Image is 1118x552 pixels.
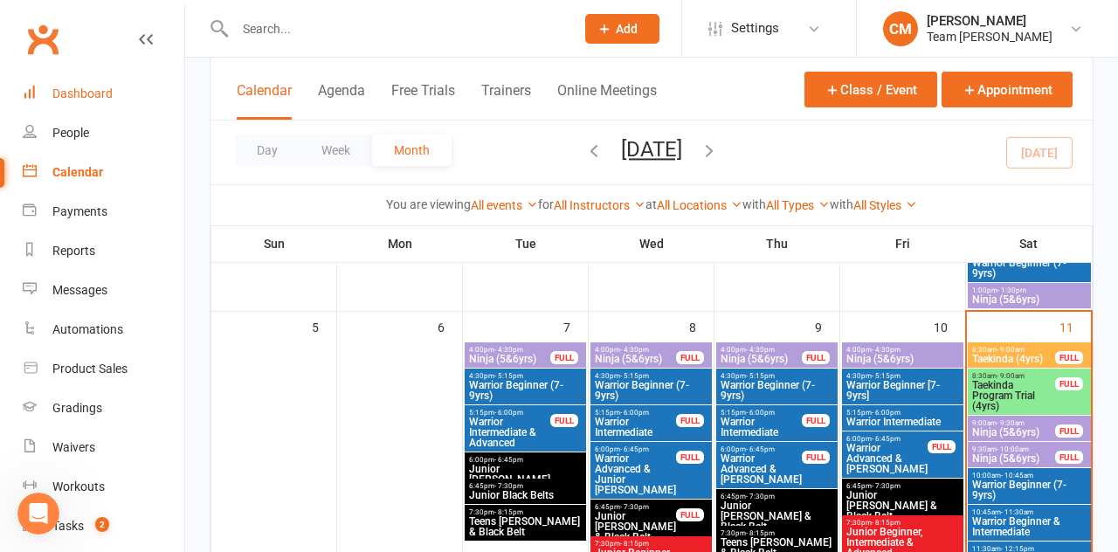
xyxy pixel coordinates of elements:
a: Product Sales [23,349,184,389]
th: Sun [211,225,337,262]
span: 6:45pm [594,503,677,511]
span: 4:30pm [845,372,960,380]
div: Messages [52,283,107,297]
img: Profile image for Emily [36,122,64,150]
div: FULL [1055,424,1083,438]
div: 10 [934,312,965,341]
button: Send a message… [300,411,328,439]
a: Calendar [23,153,184,192]
a: All Locations [657,198,742,212]
button: Appointment [942,72,1073,107]
span: Warrior Beginner (7-9yrs) [720,380,834,401]
span: 6:00pm [594,445,677,453]
div: Payments [52,204,107,218]
span: 1:00pm [971,286,1087,294]
div: Dashboard [52,86,113,100]
span: Warrior Beginner (7-9yrs) [971,258,1087,279]
span: Taekinda (4yrs) [971,354,1056,364]
div: 9 [815,312,839,341]
a: Automations [23,310,184,349]
span: from Clubworx [172,129,255,142]
div: FULL [1055,451,1083,464]
div: CM [883,11,918,46]
iframe: Intercom live chat [17,493,59,535]
div: FULL [550,414,578,427]
a: Tasks 2 [23,507,184,546]
span: Ninja (5&6yrs) [971,427,1056,438]
span: Warrior Intermediate [594,417,677,438]
span: 10:00am [971,472,1087,480]
span: - 6:00pm [620,409,649,417]
span: Ninja (5&6yrs) [971,453,1056,464]
span: Taekinda Program Trial (4yrs) [971,380,1056,411]
div: Workouts [52,480,105,493]
div: Gradings [52,401,102,415]
button: Calendar [237,82,292,120]
div: Profile image for Emily[PERSON_NAME]from Clubworx [14,100,335,259]
span: - 6:45pm [620,445,649,453]
button: [DATE] [621,137,682,162]
span: [PERSON_NAME] [78,129,172,142]
span: Warrior Beginner (7-9yrs) [594,380,708,401]
button: Day [235,135,300,166]
span: 4:00pm [594,346,677,354]
a: All events [471,198,538,212]
div: FULL [676,351,704,364]
div: Waivers [52,440,95,454]
span: - 5:15pm [620,372,649,380]
div: 6 [438,312,462,341]
div: FULL [802,351,830,364]
span: Warrior Intermediate [845,417,960,427]
span: Junior [PERSON_NAME] [468,464,583,485]
th: Thu [714,225,840,262]
span: 4:00pm [845,346,960,354]
button: Agenda [318,82,365,120]
button: Week [300,135,372,166]
a: Payments [23,192,184,231]
span: Settings [731,9,779,48]
button: Free Trials [391,82,455,120]
span: - 7:30pm [872,482,901,490]
div: Emily says… [14,100,335,280]
button: Emoji picker [55,418,69,432]
span: 7:30pm [468,508,583,516]
div: FULL [928,440,956,453]
a: Waivers [23,428,184,467]
span: Warrior Advanced & Junior [PERSON_NAME] [594,453,677,495]
span: 8:30am [971,346,1056,354]
th: Wed [589,225,714,262]
div: FULL [550,351,578,364]
span: - 9:00am [997,346,1025,354]
button: Start recording [111,418,125,432]
div: Calendar [52,165,103,179]
button: Trainers [481,82,531,120]
span: Warrior Advanced & [PERSON_NAME] [720,453,803,485]
div: Product Sales [52,362,128,376]
span: 4:30pm [468,372,583,380]
span: - 8:15pm [620,540,649,548]
span: - 4:30pm [872,346,901,354]
span: 6:45pm [468,482,583,490]
a: Messages [23,271,184,310]
div: FULL [676,508,704,521]
span: 4:00pm [720,346,803,354]
span: - 5:15pm [872,372,901,380]
span: Warrior Intermediate [720,417,803,438]
button: Home [273,7,307,40]
div: 5 [312,312,336,341]
span: Junior Black Belts [468,490,583,500]
textarea: Message… [15,382,335,411]
div: 11 [1059,312,1091,341]
img: Profile image for Emily [50,10,78,38]
span: 7:30pm [594,540,708,548]
strong: with [830,197,853,211]
span: Warrior Beginner (7-9yrs) [971,480,1087,500]
h1: [PERSON_NAME] [85,9,198,22]
input: Search... [230,17,562,41]
div: Team [PERSON_NAME] [927,29,1052,45]
button: Gif picker [83,418,97,432]
span: 6:00pm [720,445,803,453]
span: 9:00am [971,419,1056,427]
span: 5:15pm [845,409,960,417]
span: Junior [PERSON_NAME] & Black Belt [594,511,677,542]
